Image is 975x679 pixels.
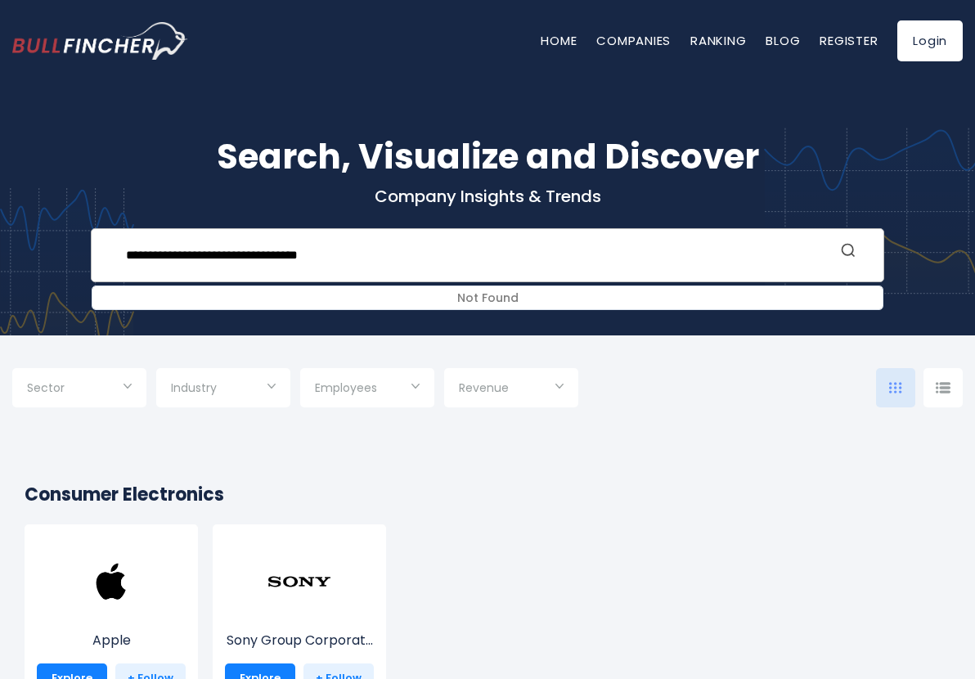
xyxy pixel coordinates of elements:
[171,380,217,395] span: Industry
[25,481,950,508] h2: Consumer Electronics
[267,549,332,614] img: SONY.png
[889,382,902,393] img: icon-comp-grid.svg
[171,375,276,404] input: Selection
[79,549,144,614] img: AAPL.png
[459,375,564,404] input: Selection
[27,380,65,395] span: Sector
[225,581,374,650] a: Sony Group Corporat...
[12,186,963,207] p: Company Insights & Trends
[766,32,800,49] a: Blog
[12,22,188,60] a: Go to homepage
[541,32,577,49] a: Home
[690,32,746,49] a: Ranking
[37,631,186,650] p: Apple
[315,375,420,404] input: Selection
[838,241,859,263] button: Search
[596,32,671,49] a: Companies
[92,286,883,309] div: Not Found
[37,581,186,650] a: Apple
[459,380,509,395] span: Revenue
[820,32,878,49] a: Register
[897,20,963,61] a: Login
[225,631,374,650] p: Sony Group Corporation
[12,131,963,182] h1: Search, Visualize and Discover
[936,382,950,393] img: icon-comp-list-view.svg
[27,375,132,404] input: Selection
[12,22,188,60] img: bullfincher logo
[315,380,377,395] span: Employees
